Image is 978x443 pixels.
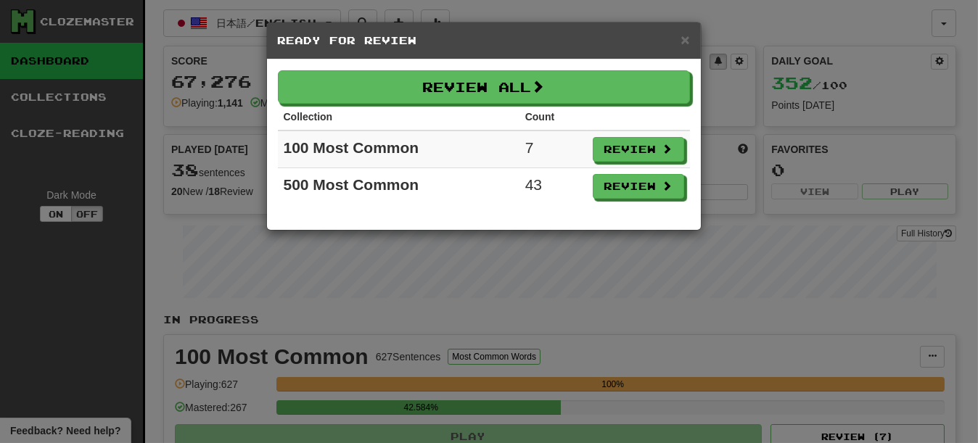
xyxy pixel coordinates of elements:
[278,104,519,131] th: Collection
[593,174,684,199] button: Review
[681,31,689,48] span: ×
[519,104,587,131] th: Count
[278,168,519,205] td: 500 Most Common
[519,131,587,168] td: 7
[278,70,690,104] button: Review All
[278,33,690,48] h5: Ready for Review
[593,137,684,162] button: Review
[681,32,689,47] button: Close
[278,131,519,168] td: 100 Most Common
[519,168,587,205] td: 43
